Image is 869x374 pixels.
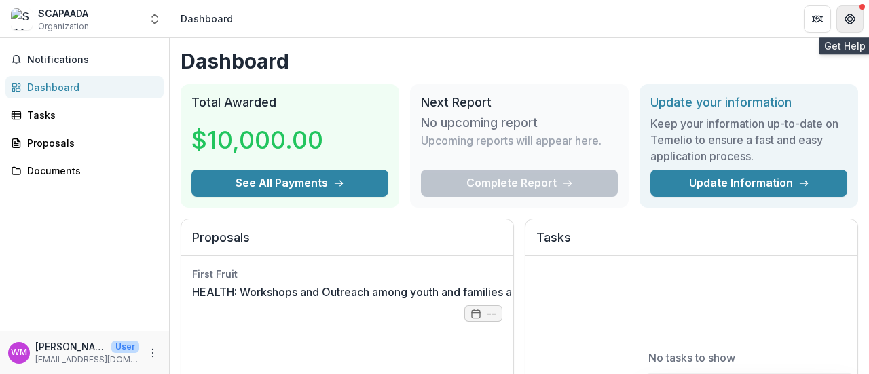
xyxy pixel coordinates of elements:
span: Organization [38,20,89,33]
img: SCAPAADA [11,8,33,30]
a: Update Information [650,170,847,197]
h1: Dashboard [181,49,858,73]
h3: $10,000.00 [191,121,323,158]
a: Documents [5,160,164,182]
a: Tasks [5,104,164,126]
button: Get Help [836,5,864,33]
p: No tasks to show [648,350,735,366]
div: Tasks [27,108,153,122]
nav: breadcrumb [175,9,238,29]
div: Documents [27,164,153,178]
a: Dashboard [5,76,164,98]
button: See All Payments [191,170,388,197]
p: User [111,341,139,353]
a: Proposals [5,132,164,154]
button: Partners [804,5,831,33]
a: HEALTH: Workshops and Outreach among youth and families around mental health [192,284,613,300]
h2: Tasks [536,230,847,256]
p: Upcoming reports will appear here. [421,132,602,149]
h2: Next Report [421,95,618,110]
p: [PERSON_NAME] [35,339,106,354]
div: Dashboard [27,80,153,94]
button: More [145,345,161,361]
button: Open entity switcher [145,5,164,33]
h2: Update your information [650,95,847,110]
h3: Keep your information up-to-date on Temelio to ensure a fast and easy application process. [650,115,847,164]
h2: Total Awarded [191,95,388,110]
div: SCAPAADA [38,6,89,20]
h3: No upcoming report [421,115,538,130]
div: Walter Masangila [11,348,27,357]
span: Notifications [27,54,158,66]
div: Dashboard [181,12,233,26]
h2: Proposals [192,230,502,256]
div: Proposals [27,136,153,150]
p: [EMAIL_ADDRESS][DOMAIN_NAME] [35,354,139,366]
button: Notifications [5,49,164,71]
